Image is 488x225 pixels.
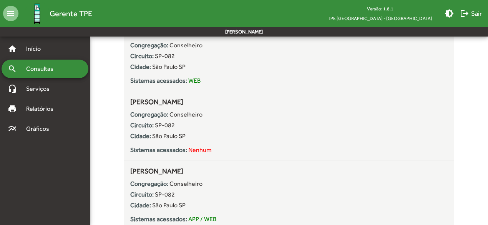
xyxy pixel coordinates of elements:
[22,104,63,113] span: Relatórios
[22,64,63,73] span: Consultas
[130,132,151,140] strong: Cidade:
[130,122,154,129] strong: Circuito:
[130,202,151,209] strong: Cidade:
[188,215,216,223] span: APP / WEB
[130,52,154,60] strong: Circuito:
[3,6,18,21] mat-icon: menu
[155,52,175,60] span: SP-082
[22,84,60,93] span: Serviços
[130,111,168,118] strong: Congregação:
[8,104,17,113] mat-icon: print
[169,180,203,187] span: Conselheiro
[50,7,92,20] span: Gerente TPE
[322,13,438,23] span: TPE [GEOGRAPHIC_DATA] - [GEOGRAPHIC_DATA]
[152,202,186,209] span: São Paulo SP
[130,98,183,106] span: [PERSON_NAME]
[22,44,52,53] span: Início
[188,77,201,84] span: WEB
[152,132,186,140] span: São Paulo SP
[8,44,17,53] mat-icon: home
[169,111,203,118] span: Conselheiro
[130,63,151,70] strong: Cidade:
[18,1,92,26] a: Gerente TPE
[130,167,183,175] span: [PERSON_NAME]
[130,146,187,153] strong: Sistemas acessados:
[322,4,438,13] div: Versão: 1.8.1
[155,122,175,129] span: SP-082
[130,191,154,198] strong: Circuito:
[188,146,212,153] span: Nenhum
[460,7,482,20] span: Sair
[8,84,17,93] mat-icon: headset_mic
[457,7,485,20] button: Sair
[155,191,175,198] span: SP-082
[152,63,186,70] span: São Paulo SP
[169,42,203,49] span: Conselheiro
[130,77,187,84] strong: Sistemas acessados:
[25,1,50,26] img: Logo
[130,42,168,49] strong: Congregação:
[22,124,60,133] span: Gráficos
[8,124,17,133] mat-icon: multiline_chart
[130,180,168,187] strong: Congregação:
[130,215,187,223] strong: Sistemas acessados:
[445,9,454,18] mat-icon: brightness_medium
[460,9,469,18] mat-icon: logout
[8,64,17,73] mat-icon: search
